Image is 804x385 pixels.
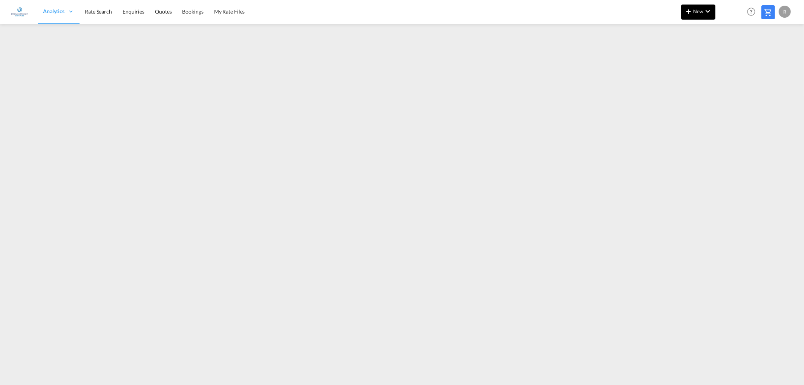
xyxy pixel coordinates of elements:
span: Enquiries [123,8,144,15]
div: R [779,6,791,18]
img: e1326340b7c511ef854e8d6a806141ad.jpg [11,3,28,20]
span: New [684,8,712,14]
span: Help [745,5,758,18]
button: icon-plus 400-fgNewicon-chevron-down [681,5,715,20]
span: Rate Search [85,8,112,15]
span: Quotes [155,8,172,15]
md-icon: icon-plus 400-fg [684,7,693,16]
span: Bookings [182,8,204,15]
span: My Rate Files [214,8,245,15]
span: Analytics [43,8,64,15]
div: Help [745,5,761,19]
md-icon: icon-chevron-down [703,7,712,16]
